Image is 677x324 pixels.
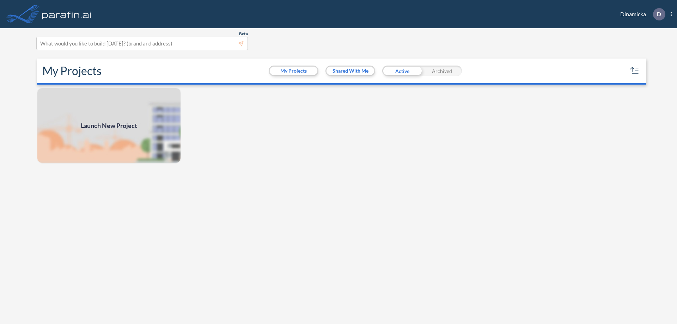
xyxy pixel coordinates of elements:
[41,7,93,21] img: logo
[657,11,661,17] p: D
[270,67,317,75] button: My Projects
[382,66,422,76] div: Active
[327,67,374,75] button: Shared With Me
[42,64,102,78] h2: My Projects
[81,121,137,130] span: Launch New Project
[37,87,181,164] a: Launch New Project
[239,31,248,37] span: Beta
[610,8,672,20] div: Dinamicka
[37,87,181,164] img: add
[629,65,640,77] button: sort
[422,66,462,76] div: Archived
